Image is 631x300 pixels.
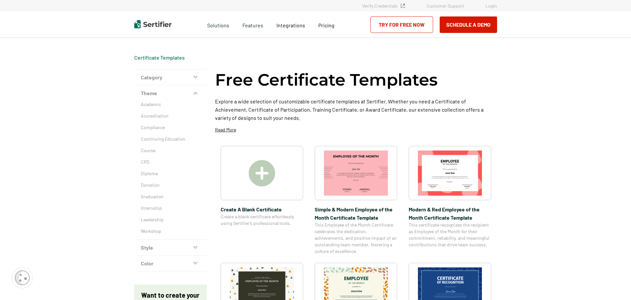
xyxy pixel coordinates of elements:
a: Integrations [276,20,305,29]
button: Schedule a Demo [440,16,497,33]
a: Pricing [318,20,334,29]
p: Read More [215,126,236,133]
p: Explore a wide selection of customizable certificate templates at Sertifier. Whether you need a C... [215,97,497,122]
a: Accreditation [141,113,200,119]
a: Internship [141,205,200,211]
a: Graduation [141,193,200,200]
button: Category [134,69,207,85]
a: Workshop [141,228,200,234]
button: Theme [134,85,207,101]
a: Donation [141,182,200,188]
a: Simple & Modern Employee of the Month Certificate TemplateSimple & Modern Employee of the Month C... [315,146,397,255]
a: Compliance [141,124,200,131]
button: Style [134,240,207,256]
a: Leadership [141,216,200,223]
a: Login [486,3,497,9]
img: Sertifier | Digital Credentialing Platform [134,20,172,28]
img: Verified [401,4,405,8]
a: Modern & Red Employee of the Month Certificate TemplateModern & Red Employee of the Month Certifi... [409,146,491,255]
img: Cookie Popup Icon [15,270,30,285]
iframe: Chat Widget [598,268,631,300]
a: Customer Support [426,3,464,9]
span: Create A Blank Certificate [221,205,303,213]
img: Create A Blank Certificate [249,160,275,186]
a: Try for Free Now [370,16,433,33]
span: Pricing [318,22,334,28]
a: Continuing Education [141,136,200,142]
h1: Free Certificate Templates [215,69,438,91]
a: Certificate Templates [134,54,185,61]
button: Color [134,256,207,271]
a: Diploma [141,170,200,177]
a: Academic [141,101,200,108]
a: Verify Credentials [362,3,405,9]
span: This certificate recognizes the recipient as Employee of the Month for their commitment, reliabil... [409,222,491,248]
span: This Employee of the Month Certificate celebrates the dedication, achievements, and positive impa... [315,222,397,255]
span: Integrations [276,22,305,28]
span: Create a blank certificate effortlessly using Sertifier’s professional tools. [221,213,303,227]
a: Course [141,147,200,154]
a: CPD [141,159,200,165]
img: Modern & Red Employee of the Month Certificate Template [418,150,482,196]
span: Features [242,20,263,29]
div: Theme [134,101,207,240]
span: Simple & Modern Employee of the Month Certificate Template [315,205,397,222]
div: Breadcrumb [134,54,185,61]
img: Simple & Modern Employee of the Month Certificate Template [324,150,388,196]
span: Modern & Red Employee of the Month Certificate Template [409,205,491,222]
span: Solutions [207,20,229,29]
